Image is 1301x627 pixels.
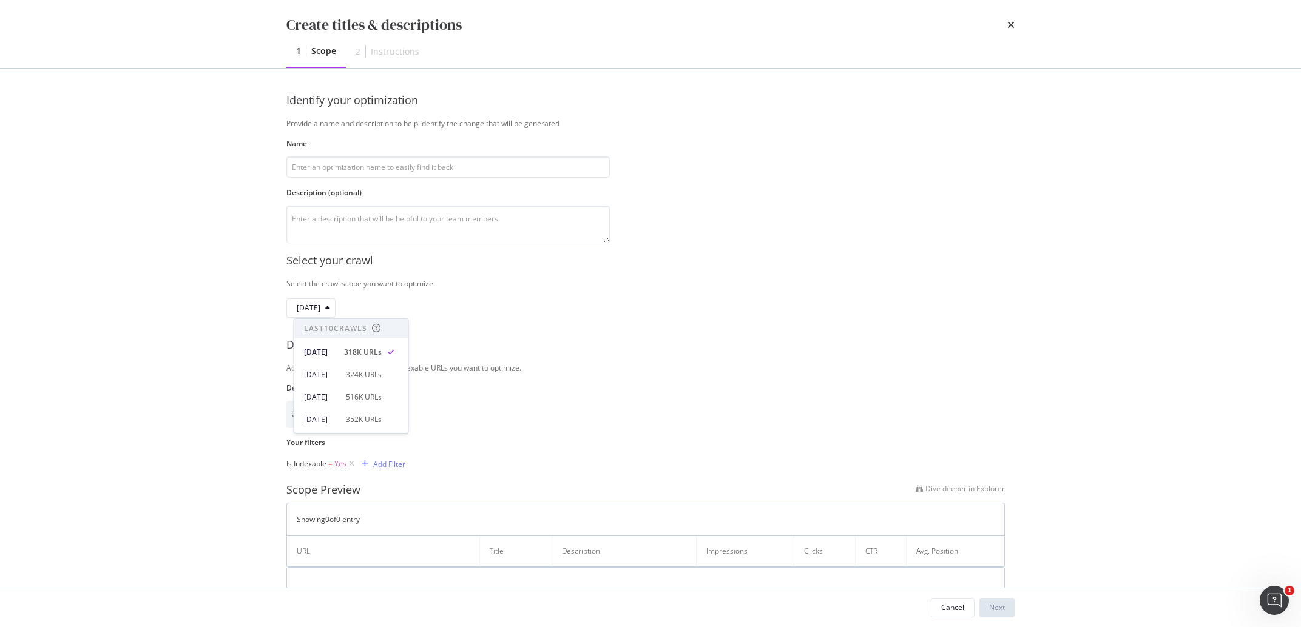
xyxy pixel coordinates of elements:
[1285,586,1294,595] span: 1
[371,45,419,58] div: Instructions
[916,482,1005,498] a: Dive deeper in Explorer
[286,437,1005,448] label: Your filters
[287,536,480,567] th: URL
[286,298,336,318] button: [DATE]
[286,337,1015,353] div: Define your scope
[304,369,339,380] div: [DATE]
[856,536,907,567] th: CTR
[907,536,1004,567] th: Avg. Position
[941,602,964,612] div: Cancel
[931,598,975,617] button: Cancel
[304,323,367,334] div: Last 10 Crawls
[311,45,336,57] div: Scope
[697,536,794,567] th: Impressions
[286,93,610,109] div: Identify your optimization
[346,414,382,424] div: 352K URLs
[286,187,610,198] label: Description (optional)
[334,455,346,472] span: Yes
[328,458,333,469] span: =
[304,391,339,402] div: [DATE]
[1007,15,1015,35] div: times
[291,409,357,419] span: URL Exists on Crawl
[286,15,462,35] div: Create titles & descriptions
[286,278,1015,289] div: Select the crawl scope you want to optimize.
[357,457,405,471] button: Add Filter
[286,118,1015,129] div: Provide a name and description to help identify the change that will be generated
[286,156,610,178] input: Enter an optimization name to easily find it back
[1260,586,1289,615] iframe: Intercom live chat
[794,536,856,567] th: Clicks
[286,383,1005,393] label: Default filters
[286,363,1015,373] div: Add filters to define up to 50,000 indexable URLs you want to optimize.
[989,602,1005,612] div: Next
[286,138,610,149] label: Name
[297,303,320,313] span: 2025 Sep. 18th
[346,369,382,380] div: 324K URLs
[346,391,382,402] div: 516K URLs
[286,482,360,498] div: Scope Preview
[296,45,301,57] div: 1
[552,536,697,567] th: Description
[344,346,382,357] div: 318K URLs
[304,414,339,424] div: [DATE]
[373,459,405,469] div: Add Filter
[356,45,360,58] div: 2
[925,483,1005,494] span: Dive deeper in Explorer
[979,598,1015,617] button: Next
[480,536,552,567] th: Title
[286,458,326,469] span: Is Indexable
[286,253,1015,269] div: Select your crawl
[304,346,337,357] div: [DATE]
[297,514,360,525] div: Showing 0 of 0 entry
